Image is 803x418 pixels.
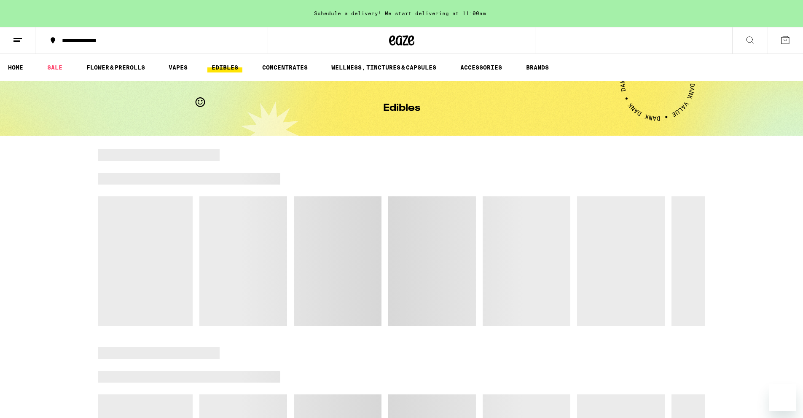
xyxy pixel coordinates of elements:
[4,62,27,72] a: HOME
[82,62,149,72] a: FLOWER & PREROLLS
[164,62,192,72] a: VAPES
[43,62,67,72] a: SALE
[327,62,440,72] a: WELLNESS, TINCTURES & CAPSULES
[207,62,242,72] a: EDIBLES
[456,62,506,72] a: ACCESSORIES
[769,384,796,411] iframe: Button to launch messaging window
[258,62,312,72] a: CONCENTRATES
[522,62,553,72] a: BRANDS
[383,103,420,113] h1: Edibles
